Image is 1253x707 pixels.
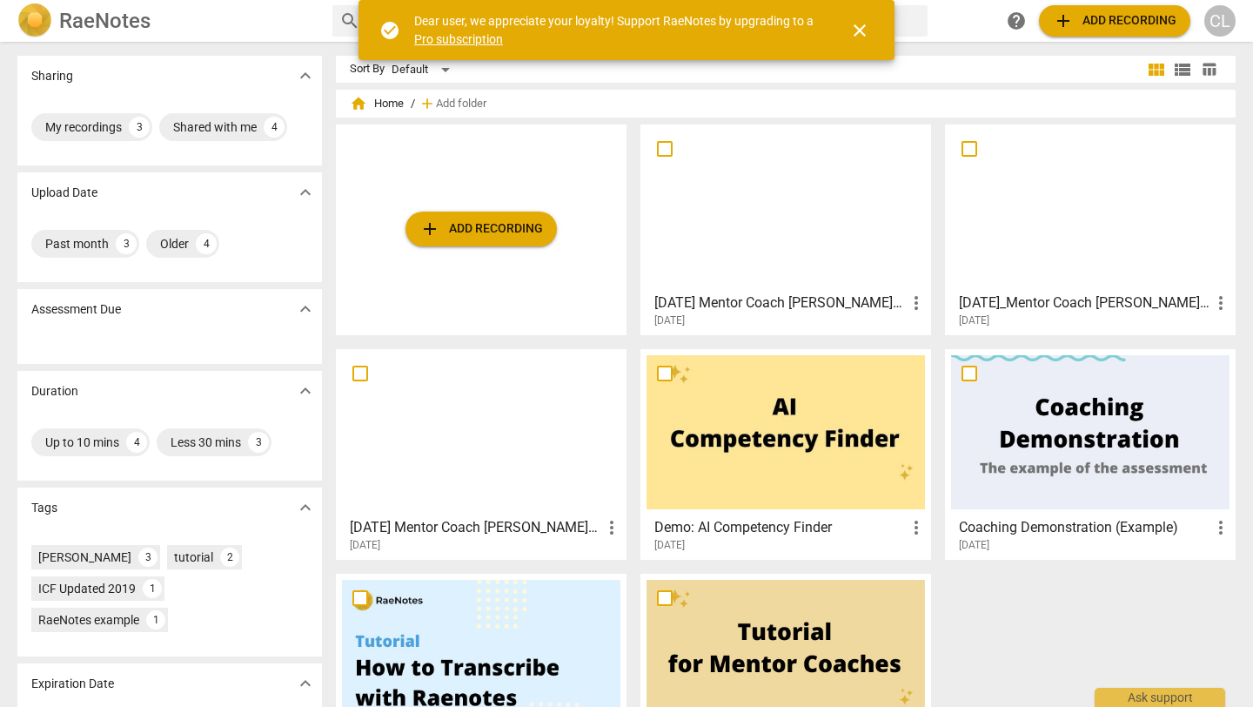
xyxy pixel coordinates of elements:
div: 4 [196,233,217,254]
span: table_chart [1201,61,1217,77]
span: more_vert [1210,293,1231,313]
h2: RaeNotes [59,9,151,33]
div: Default [392,56,456,84]
h3: 06-27-2025 Mentor Coach Carol with Carrie Meeting Recording [654,293,906,313]
div: RaeNotes example [38,611,139,629]
span: [DATE] [654,313,685,328]
span: check_circle [379,20,400,41]
button: Close [839,10,881,51]
div: Less 30 mins [171,434,241,451]
span: view_module [1146,59,1167,80]
div: 1 [146,610,165,630]
span: expand_more [295,673,316,694]
div: ICF Updated 2019 [38,580,136,597]
button: Table view [1196,57,1222,83]
h3: 06-09-2025 Mentor Coach Carol & François Meeting Recording [350,517,601,538]
span: add [419,95,436,112]
a: Demo: AI Competency Finder[DATE] [647,355,925,552]
div: Ask support [1095,688,1225,707]
div: Sort By [350,63,385,76]
div: 3 [116,233,137,254]
div: 4 [126,432,147,453]
span: expand_more [295,182,316,203]
div: Older [160,235,189,252]
p: Upload Date [31,184,97,202]
div: tutorial [174,549,213,566]
a: [DATE]_Mentor Coach [PERSON_NAME] & [PERSON_NAME]-Meeting Recording[DATE] [951,131,1230,327]
div: 4 [264,117,285,138]
span: view_list [1172,59,1193,80]
div: Past month [45,235,109,252]
a: Help [1001,5,1032,37]
p: Assessment Due [31,300,121,319]
span: Add recording [1053,10,1176,31]
div: 1 [143,579,162,598]
a: Coaching Demonstration (Example)[DATE] [951,355,1230,552]
span: search [339,10,360,31]
a: Pro subscription [414,32,503,46]
span: expand_more [295,65,316,86]
span: [DATE] [959,538,989,553]
button: Show more [292,378,318,404]
div: 3 [129,117,150,138]
p: Tags [31,499,57,517]
h3: Demo: AI Competency Finder [654,517,906,538]
div: 3 [138,548,157,567]
div: Up to 10 mins [45,434,119,451]
button: Show more [292,296,318,322]
span: expand_more [295,497,316,518]
span: [DATE] [959,313,989,328]
a: [DATE] Mentor Coach [PERSON_NAME] & [PERSON_NAME] Meeting Recording[DATE] [342,355,620,552]
button: Show more [292,63,318,89]
span: add [419,219,440,239]
a: LogoRaeNotes [17,3,318,38]
p: Sharing [31,67,73,85]
span: more_vert [906,517,927,538]
span: expand_more [295,380,316,401]
span: expand_more [295,299,316,320]
span: [DATE] [350,538,380,553]
div: 2 [220,548,239,567]
span: Add folder [436,98,486,111]
span: home [350,95,367,112]
span: add [1053,10,1074,31]
h3: 06-27-2025_Mentor Coach Carol & Melissa-Meeting Recording [959,293,1210,313]
button: CL [1204,5,1236,37]
button: List view [1169,57,1196,83]
span: Home [350,95,404,112]
button: Show more [292,495,318,521]
span: [DATE] [654,538,685,553]
span: more_vert [906,293,927,313]
span: Add recording [419,219,543,239]
div: My recordings [45,118,122,136]
span: more_vert [601,517,622,538]
span: close [849,20,870,41]
span: help [1006,10,1027,31]
span: / [411,98,415,111]
button: Tile view [1143,57,1169,83]
button: Upload [405,212,557,246]
button: Upload [1039,5,1190,37]
div: Dear user, we appreciate your loyalty! Support RaeNotes by upgrading to a [414,12,818,48]
div: 3 [248,432,269,453]
button: Show more [292,670,318,697]
span: more_vert [1210,517,1231,538]
a: [DATE] Mentor Coach [PERSON_NAME] with [PERSON_NAME] Meeting Recording[DATE] [647,131,925,327]
p: Duration [31,382,78,401]
button: Show more [292,179,318,205]
h3: Coaching Demonstration (Example) [959,517,1210,538]
p: Expiration Date [31,675,114,693]
img: Logo [17,3,52,38]
div: Shared with me [173,118,257,136]
div: [PERSON_NAME] [38,549,131,566]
